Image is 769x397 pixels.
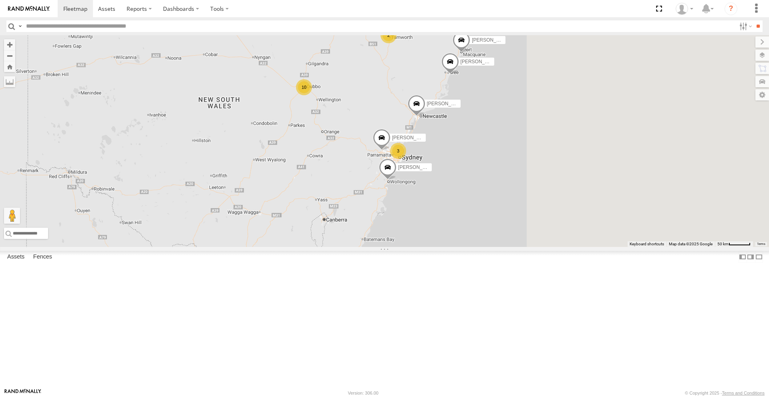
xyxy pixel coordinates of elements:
label: Dock Summary Table to the Left [739,251,747,263]
span: 50 km [717,242,729,246]
div: © Copyright 2025 - [685,391,765,395]
div: 3 [390,143,406,159]
span: [PERSON_NAME] [398,164,438,170]
button: Drag Pegman onto the map to open Street View [4,208,20,224]
label: Fences [29,251,56,263]
div: 2 [380,27,397,43]
i: ? [725,2,737,15]
label: Search Query [17,20,23,32]
span: [PERSON_NAME] [461,58,500,64]
a: Terms (opens in new tab) [757,243,765,246]
label: Dock Summary Table to the Right [747,251,755,263]
span: [PERSON_NAME] [472,37,511,43]
button: Zoom Home [4,61,15,72]
button: Keyboard shortcuts [630,241,664,247]
a: Visit our Website [4,389,41,397]
label: Search Filter Options [736,20,753,32]
span: Map data ©2025 Google [669,242,713,246]
div: Kane McDermott [673,3,696,15]
span: [PERSON_NAME] [392,135,432,140]
div: 10 [296,79,312,95]
button: Zoom in [4,39,15,50]
div: Version: 306.00 [348,391,378,395]
label: Assets [3,251,28,263]
label: Measure [4,76,15,87]
button: Zoom out [4,50,15,61]
img: rand-logo.svg [8,6,50,12]
label: Map Settings [755,89,769,100]
span: [PERSON_NAME] [427,101,467,106]
button: Map scale: 50 km per 51 pixels [715,241,753,247]
a: Terms and Conditions [722,391,765,395]
label: Hide Summary Table [755,251,763,263]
